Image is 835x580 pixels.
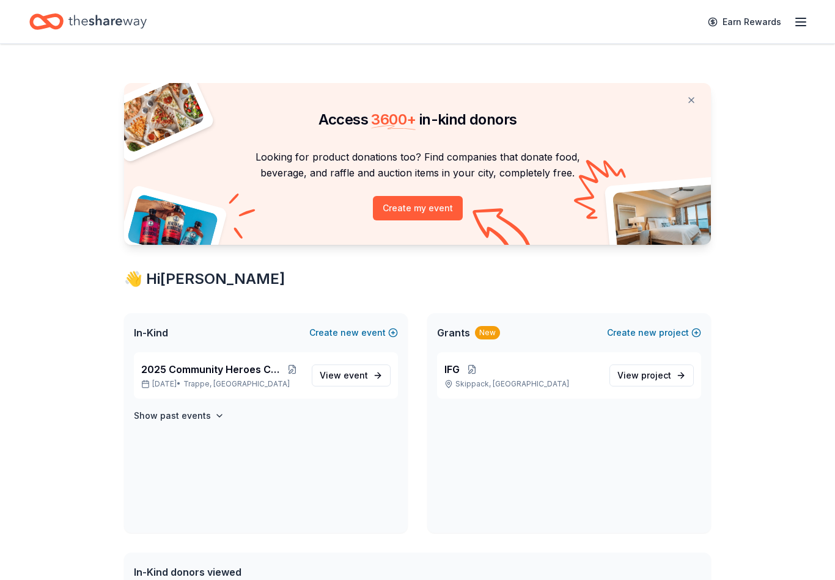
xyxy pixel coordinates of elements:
p: Looking for product donations too? Find companies that donate food, beverage, and raffle and auct... [139,149,696,181]
span: 2025 Community Heroes Celebration [141,362,282,377]
p: Skippack, [GEOGRAPHIC_DATA] [444,379,600,389]
button: Create my event [373,196,463,220]
span: 3600 + [371,111,416,128]
span: IFG [444,362,460,377]
span: View [320,368,368,383]
div: New [475,326,500,339]
a: View project [609,364,694,386]
span: event [344,370,368,380]
img: Curvy arrow [473,208,534,254]
span: Grants [437,325,470,340]
a: Home [29,7,147,36]
button: Createnewevent [309,325,398,340]
a: View event [312,364,391,386]
p: [DATE] • [141,379,302,389]
button: Createnewproject [607,325,701,340]
h4: Show past events [134,408,211,423]
div: 👋 Hi [PERSON_NAME] [124,269,711,289]
span: Access in-kind donors [318,111,517,128]
span: View [617,368,671,383]
div: In-Kind donors viewed [134,565,409,579]
span: new [340,325,359,340]
span: project [641,370,671,380]
span: new [638,325,657,340]
a: Earn Rewards [701,11,789,33]
img: Pizza [111,76,206,154]
span: Trappe, [GEOGRAPHIC_DATA] [183,379,290,389]
button: Show past events [134,408,224,423]
span: In-Kind [134,325,168,340]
